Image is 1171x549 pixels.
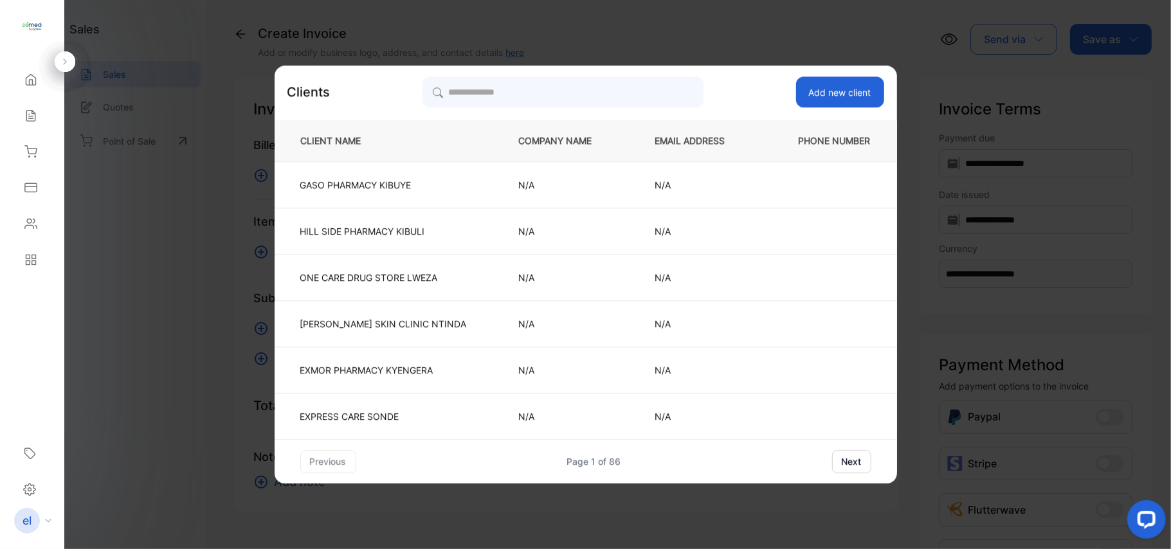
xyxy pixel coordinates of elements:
[287,82,331,102] p: Clients
[519,178,613,192] p: N/A
[300,271,467,284] p: ONE CARE DRUG STORE LWEZA
[1117,495,1171,549] iframe: LiveChat chat widget
[519,224,613,238] p: N/A
[23,512,32,529] p: el
[519,271,613,284] p: N/A
[655,224,746,238] p: N/A
[519,410,613,423] p: N/A
[519,317,613,330] p: N/A
[519,134,613,148] p: COMPANY NAME
[23,17,42,36] img: logo
[300,317,467,330] p: [PERSON_NAME] SKIN CLINIC NTINDA
[796,76,884,107] button: Add new client
[655,271,746,284] p: N/A
[655,317,746,330] p: N/A
[788,134,876,148] p: PHONE NUMBER
[519,363,613,377] p: N/A
[655,178,746,192] p: N/A
[296,134,477,148] p: CLIENT NAME
[655,410,746,423] p: N/A
[300,410,467,423] p: EXPRESS CARE SONDE
[655,134,746,148] p: EMAIL ADDRESS
[300,450,356,473] button: previous
[567,455,621,468] div: Page 1 of 86
[300,224,467,238] p: HILL SIDE PHARMACY KIBULI
[655,363,746,377] p: N/A
[300,363,467,377] p: EXMOR PHARMACY KYENGERA
[832,450,871,473] button: next
[300,178,467,192] p: GASO PHARMACY KIBUYE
